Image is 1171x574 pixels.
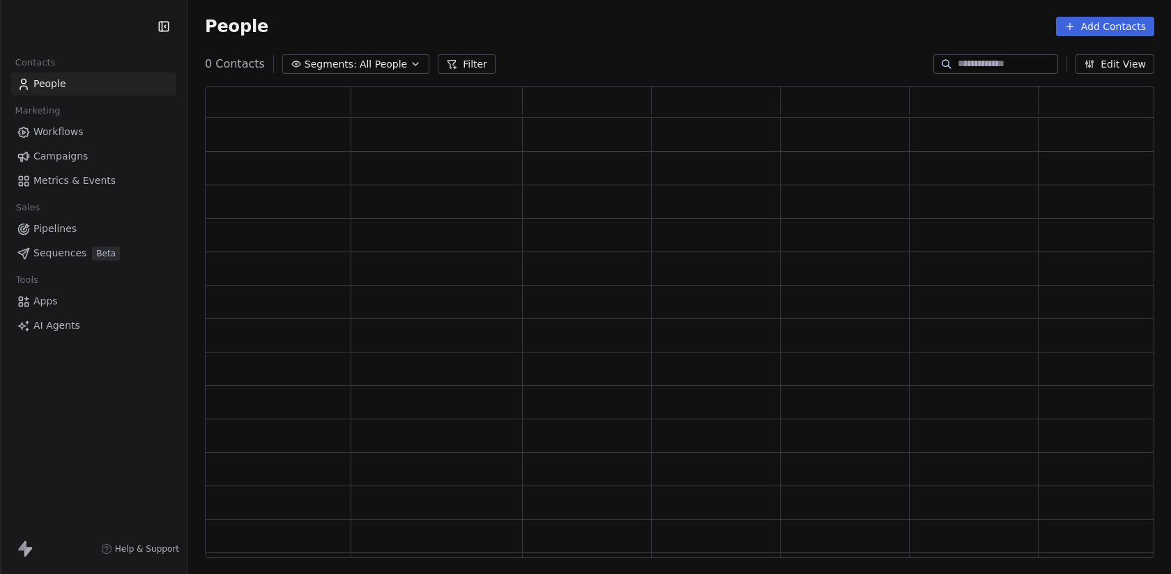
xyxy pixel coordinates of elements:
[11,217,176,240] a: Pipelines
[33,318,80,333] span: AI Agents
[11,121,176,143] a: Workflows
[438,54,496,74] button: Filter
[11,290,176,313] a: Apps
[33,149,88,164] span: Campaigns
[205,16,268,37] span: People
[205,56,265,72] span: 0 Contacts
[33,246,86,261] span: Sequences
[33,173,116,188] span: Metrics & Events
[11,242,176,265] a: SequencesBeta
[11,314,176,337] a: AI Agents
[10,197,46,218] span: Sales
[33,294,58,309] span: Apps
[305,57,357,72] span: Segments:
[11,145,176,168] a: Campaigns
[1056,17,1154,36] button: Add Contacts
[115,543,179,554] span: Help & Support
[360,57,407,72] span: All People
[33,125,84,139] span: Workflows
[101,543,179,554] a: Help & Support
[9,52,61,73] span: Contacts
[206,118,1168,559] div: grid
[9,100,66,121] span: Marketing
[33,77,66,91] span: People
[1076,54,1154,74] button: Edit View
[11,169,176,192] a: Metrics & Events
[92,247,120,261] span: Beta
[10,270,44,290] span: Tools
[11,72,176,95] a: People
[33,222,77,236] span: Pipelines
